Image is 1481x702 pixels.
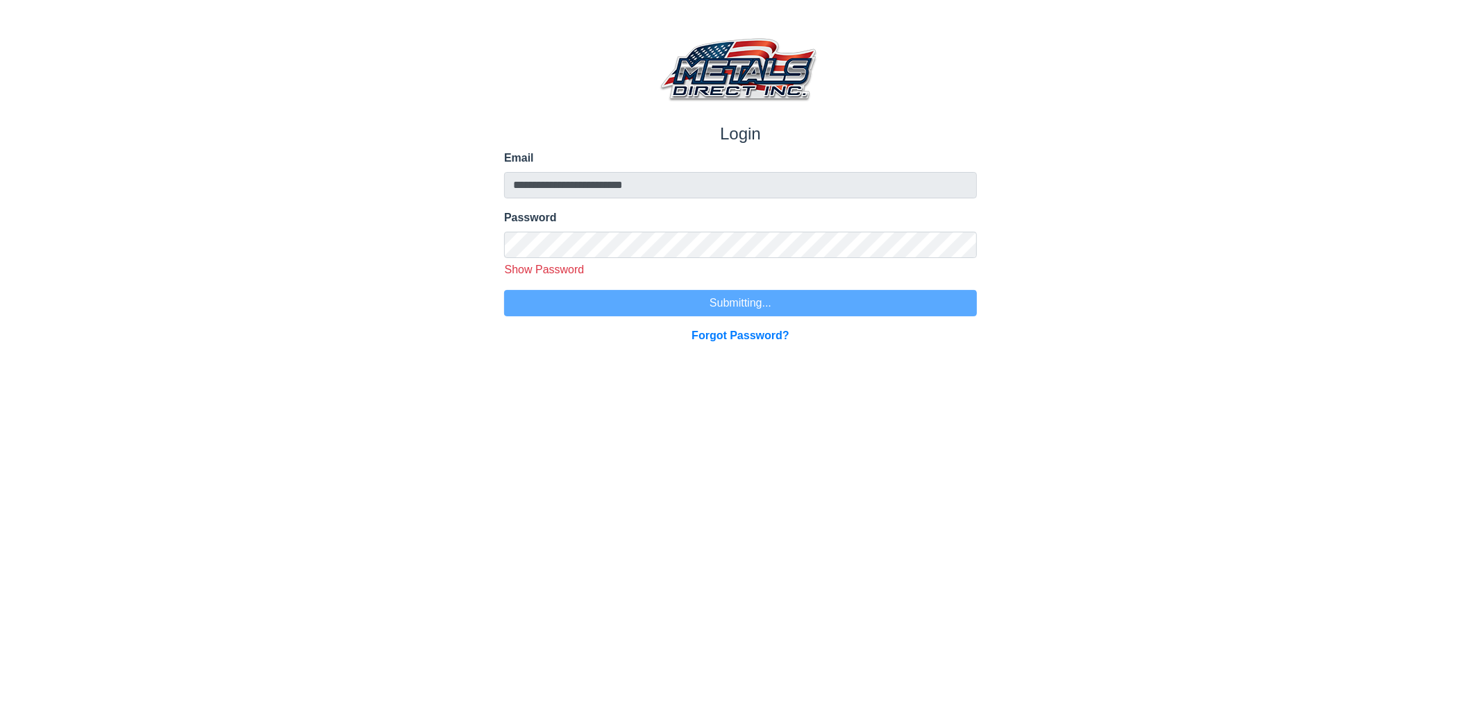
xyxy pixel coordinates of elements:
[504,124,977,144] h1: Login
[499,261,589,279] button: Show Password
[504,290,977,316] button: Submitting...
[504,150,977,166] label: Email
[505,264,585,275] span: Show Password
[710,297,771,309] span: Submitting...
[504,209,977,226] label: Password
[692,329,789,341] a: Forgot Password?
